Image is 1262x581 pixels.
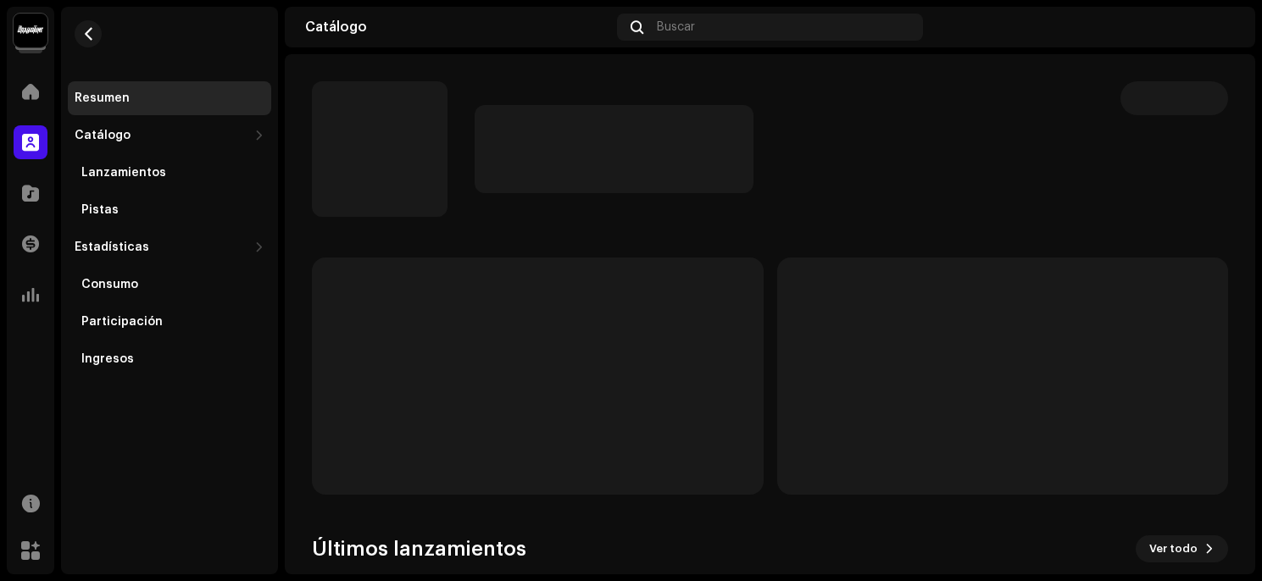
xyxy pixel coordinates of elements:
[75,91,130,105] div: Resumen
[1208,14,1235,41] img: 2782cdda-71d9-4e83-9892-0bdfd16ac054
[68,305,271,339] re-m-nav-item: Participación
[68,156,271,190] re-m-nav-item: Lanzamientos
[68,230,271,376] re-m-nav-dropdown: Estadísticas
[68,342,271,376] re-m-nav-item: Ingresos
[657,20,695,34] span: Buscar
[81,166,166,180] div: Lanzamientos
[75,241,149,254] div: Estadísticas
[1149,532,1198,566] span: Ver todo
[81,203,119,217] div: Pistas
[305,20,610,34] div: Catálogo
[68,119,271,227] re-m-nav-dropdown: Catálogo
[312,535,526,562] h3: Últimos lanzamientos
[68,81,271,115] re-m-nav-item: Resumen
[68,268,271,302] re-m-nav-item: Consumo
[14,14,47,47] img: 10370c6a-d0e2-4592-b8a2-38f444b0ca44
[68,193,271,227] re-m-nav-item: Pistas
[81,315,163,329] div: Participación
[81,278,138,291] div: Consumo
[81,352,134,366] div: Ingresos
[75,129,131,142] div: Catálogo
[1136,535,1228,562] button: Ver todo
